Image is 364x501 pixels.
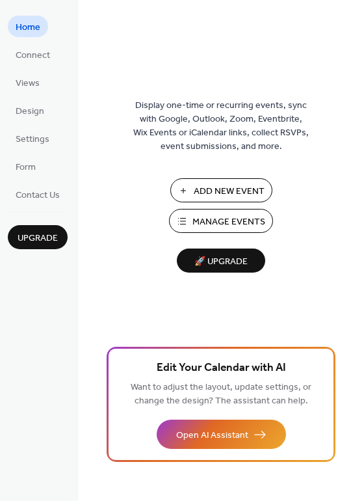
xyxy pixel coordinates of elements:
[131,379,311,410] span: Want to adjust the layout, update settings, or change the design? The assistant can help.
[8,225,68,249] button: Upgrade
[16,105,44,118] span: Design
[192,215,265,229] span: Manage Events
[8,44,58,65] a: Connect
[8,156,44,177] a: Form
[8,16,48,37] a: Home
[177,249,265,273] button: 🚀 Upgrade
[8,72,47,93] a: Views
[157,420,286,449] button: Open AI Assistant
[169,209,273,233] button: Manage Events
[16,133,49,146] span: Settings
[176,429,248,442] span: Open AI Assistant
[16,21,40,34] span: Home
[170,178,272,202] button: Add New Event
[185,253,257,271] span: 🚀 Upgrade
[16,49,50,62] span: Connect
[157,359,286,377] span: Edit Your Calendar with AI
[8,183,68,205] a: Contact Us
[8,128,57,149] a: Settings
[16,161,36,174] span: Form
[133,99,309,154] span: Display one-time or recurring events, sync with Google, Outlook, Zoom, Eventbrite, Wix Events or ...
[16,189,60,202] span: Contact Us
[8,100,52,121] a: Design
[18,232,58,245] span: Upgrade
[16,77,40,90] span: Views
[194,185,265,198] span: Add New Event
